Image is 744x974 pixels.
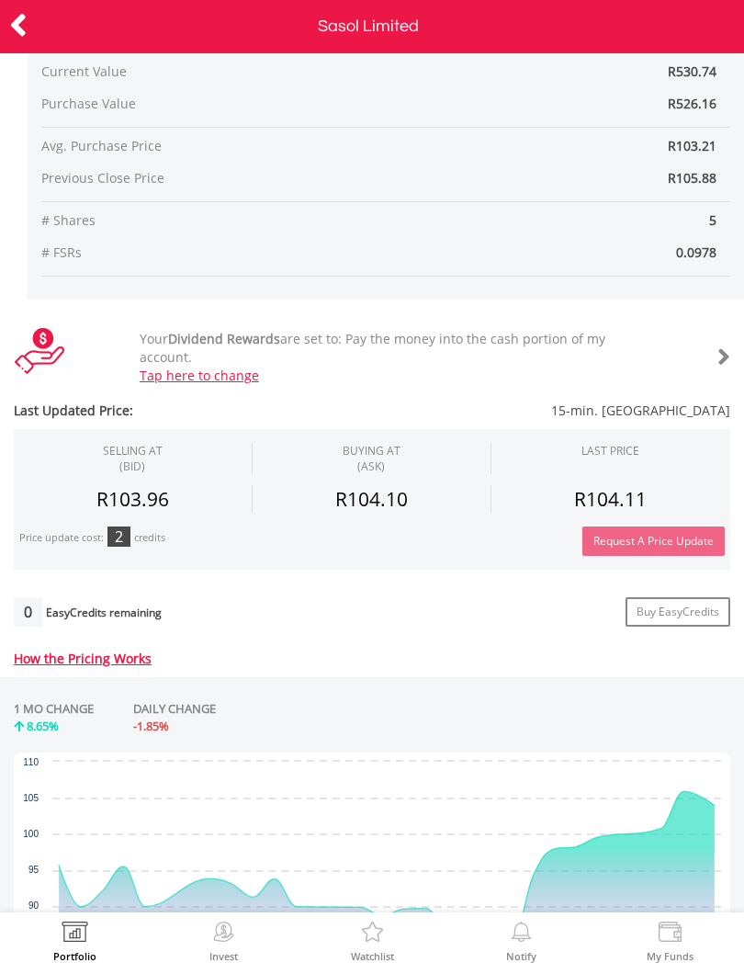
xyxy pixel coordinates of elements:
[386,243,730,262] span: 0.0978
[103,443,163,474] div: SELLING AT
[23,793,39,803] text: 105
[61,922,89,947] img: View Portfolio
[582,527,725,556] button: Request A Price Update
[351,922,394,961] a: Watchlist
[335,486,408,512] span: R104.10
[28,900,39,911] text: 90
[209,951,238,961] label: Invest
[656,922,684,947] img: View Funds
[41,137,386,155] span: Avg. Purchase Price
[358,922,387,947] img: Watchlist
[41,62,329,81] span: Current Value
[19,531,104,545] div: Price update cost:
[209,922,238,947] img: Invest Now
[23,829,39,839] text: 100
[133,718,169,734] span: -1.85%
[209,922,238,961] a: Invest
[103,459,163,474] span: (BID)
[14,700,94,718] div: 1 MO CHANGE
[343,443,400,474] span: BUYING AT
[668,137,716,154] span: R103.21
[14,402,312,420] span: Last Updated Price:
[23,757,39,767] text: 110
[27,718,59,734] span: 8.65%
[647,922,693,961] a: My Funds
[506,922,536,961] a: Notify
[41,95,329,113] span: Purchase Value
[343,459,400,474] span: (ASK)
[14,597,42,627] div: 0
[626,597,730,627] a: Buy EasyCredits
[126,330,621,385] div: Your are set to: Pay the money into the cash portion of my account.
[647,951,693,961] label: My Funds
[312,402,730,420] span: 15-min. [GEOGRAPHIC_DATA]
[96,486,169,512] span: R103.96
[107,527,130,547] div: 2
[14,650,152,667] a: How the Pricing Works
[41,211,386,230] span: # Shares
[574,486,647,512] span: R104.11
[507,922,535,947] img: View Notifications
[28,865,39,875] text: 95
[581,443,639,459] div: LAST PRICE
[506,951,536,961] label: Notify
[668,95,716,112] span: R526.16
[41,169,386,187] span: Previous Close Price
[41,243,386,262] span: # FSRs
[133,700,283,718] div: DAILY CHANGE
[351,951,394,961] label: Watchlist
[140,367,259,384] a: Tap here to change
[668,62,716,80] span: R530.74
[386,211,730,230] span: 5
[168,330,280,347] b: Dividend Rewards
[134,531,165,545] div: credits
[53,922,96,961] a: Portfolio
[46,606,162,622] div: EasyCredits remaining
[668,169,716,187] span: R105.88
[53,951,96,961] label: Portfolio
